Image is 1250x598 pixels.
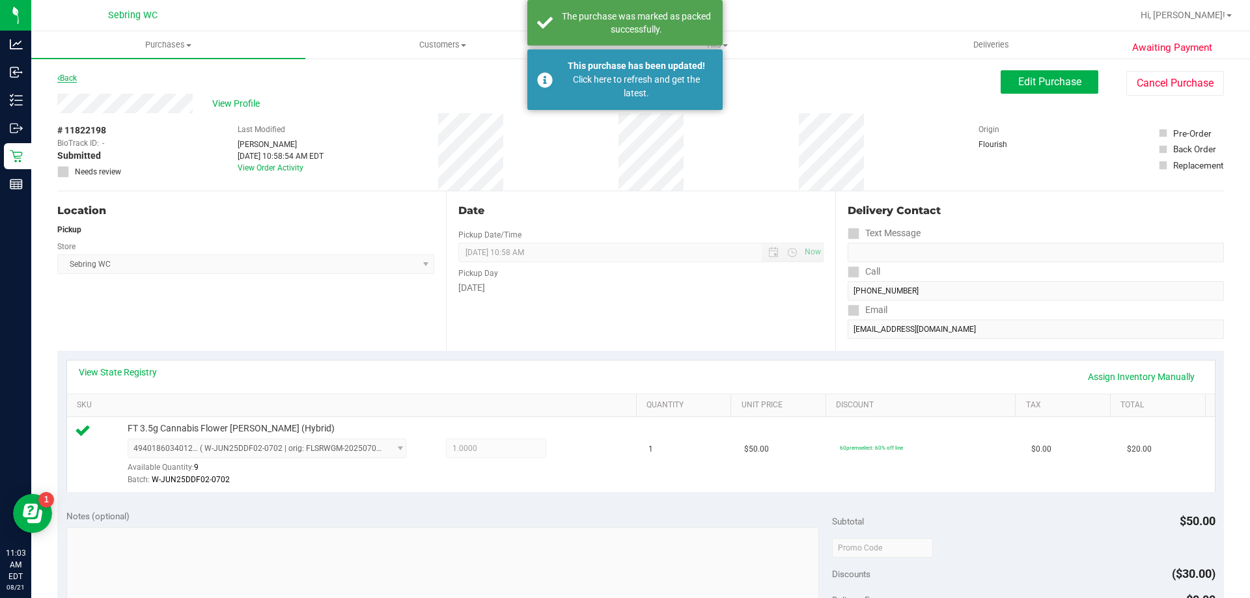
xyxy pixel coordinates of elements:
[560,10,713,36] div: The purchase was marked as packed successfully.
[238,124,285,135] label: Last Modified
[646,400,726,411] a: Quantity
[1173,143,1216,156] div: Back Order
[744,443,769,455] span: $50.00
[832,538,933,558] input: Promo Code
[458,229,521,241] label: Pickup Date/Time
[848,281,1224,301] input: Format: (999) 999-9999
[212,97,264,111] span: View Profile
[848,301,887,319] label: Email
[77,400,631,411] a: SKU
[1018,75,1081,88] span: Edit Purchase
[66,511,130,521] span: Notes (optional)
[57,241,76,252] label: Store
[458,267,498,279] label: Pickup Day
[79,366,157,379] a: View State Registry
[75,166,121,178] span: Needs review
[832,516,864,526] span: Subtotal
[31,39,305,51] span: Purchases
[848,224,921,243] label: Text Message
[979,139,1044,150] div: Flourish
[848,243,1224,262] input: Format: (999) 999-9999
[1127,443,1152,455] span: $20.00
[57,74,77,83] a: Back
[1172,567,1215,580] span: ($30.00)
[1132,40,1212,55] span: Awaiting Payment
[31,31,305,59] a: Purchases
[1126,71,1224,96] button: Cancel Purchase
[956,39,1027,51] span: Deliveries
[1173,159,1223,172] div: Replacement
[1001,70,1098,94] button: Edit Purchase
[57,203,434,219] div: Location
[458,203,823,219] div: Date
[979,124,999,135] label: Origin
[128,422,335,435] span: FT 3.5g Cannabis Flower [PERSON_NAME] (Hybrid)
[238,139,324,150] div: [PERSON_NAME]
[57,137,99,149] span: BioTrack ID:
[1026,400,1105,411] a: Tax
[742,400,821,411] a: Unit Price
[848,203,1224,219] div: Delivery Contact
[560,73,713,100] div: Click here to refresh and get the latest.
[1031,443,1051,455] span: $0.00
[1120,400,1200,411] a: Total
[13,494,52,533] iframe: Resource center
[6,582,25,592] p: 08/21
[305,31,579,59] a: Customers
[6,547,25,582] p: 11:03 AM EDT
[102,137,104,149] span: -
[1173,127,1212,140] div: Pre-Order
[10,66,23,79] inline-svg: Inbound
[10,94,23,107] inline-svg: Inventory
[1141,10,1225,20] span: Hi, [PERSON_NAME]!
[57,149,101,163] span: Submitted
[854,31,1128,59] a: Deliveries
[10,150,23,163] inline-svg: Retail
[1079,366,1203,388] a: Assign Inventory Manually
[10,122,23,135] inline-svg: Outbound
[836,400,1010,411] a: Discount
[128,458,421,483] div: Available Quantity:
[840,444,903,451] span: 60premselect: 60% off line
[1180,514,1215,528] span: $50.00
[238,150,324,162] div: [DATE] 10:58:54 AM EDT
[10,38,23,51] inline-svg: Analytics
[38,492,54,508] iframe: Resource center unread badge
[57,124,106,137] span: # 11822198
[306,39,579,51] span: Customers
[108,10,158,21] span: Sebring WC
[152,475,230,484] span: W-JUN25DDF02-0702
[832,562,870,586] span: Discounts
[10,178,23,191] inline-svg: Reports
[128,475,150,484] span: Batch:
[238,163,303,172] a: View Order Activity
[57,225,81,234] strong: Pickup
[560,59,713,73] div: This purchase has been updated!
[648,443,653,455] span: 1
[458,281,823,295] div: [DATE]
[848,262,880,281] label: Call
[194,463,199,472] span: 9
